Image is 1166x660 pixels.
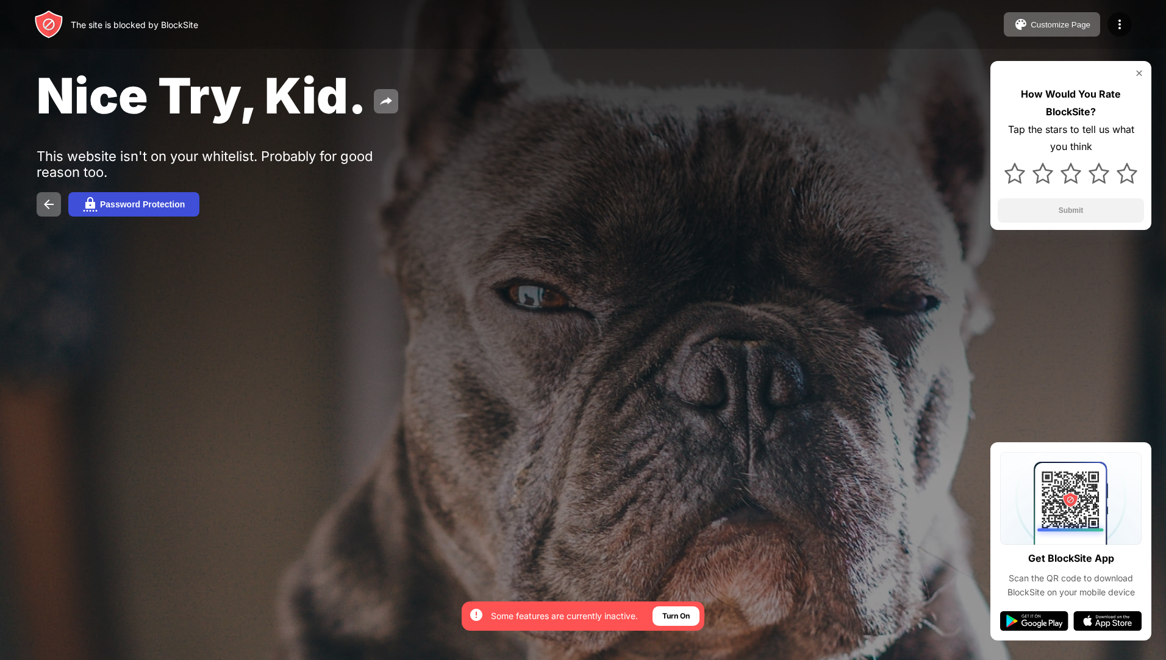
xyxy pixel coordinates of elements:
img: qrcode.svg [1000,452,1142,545]
button: Password Protection [68,192,199,217]
button: Submit [998,198,1144,223]
span: Nice Try, Kid. [37,66,367,125]
img: header-logo.svg [34,10,63,39]
img: star.svg [1117,163,1137,184]
button: Customize Page [1004,12,1100,37]
img: star.svg [1060,163,1081,184]
div: Some features are currently inactive. [491,610,638,622]
img: star.svg [1032,163,1053,184]
div: This website isn't on your whitelist. Probably for good reason too. [37,148,413,180]
img: star.svg [1004,163,1025,184]
img: google-play.svg [1000,611,1068,631]
div: Get BlockSite App [1028,550,1114,567]
img: error-circle-white.svg [469,608,484,622]
div: Tap the stars to tell us what you think [998,121,1144,156]
img: back.svg [41,197,56,212]
img: menu-icon.svg [1112,17,1127,32]
img: password.svg [83,197,98,212]
img: rate-us-close.svg [1134,68,1144,78]
div: Password Protection [100,199,185,209]
img: app-store.svg [1073,611,1142,631]
div: Customize Page [1031,20,1090,29]
div: The site is blocked by BlockSite [71,20,198,30]
img: star.svg [1089,163,1109,184]
div: Turn On [662,610,690,622]
img: pallet.svg [1014,17,1028,32]
div: How Would You Rate BlockSite? [998,85,1144,121]
div: Scan the QR code to download BlockSite on your mobile device [1000,572,1142,599]
img: share.svg [379,94,393,109]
